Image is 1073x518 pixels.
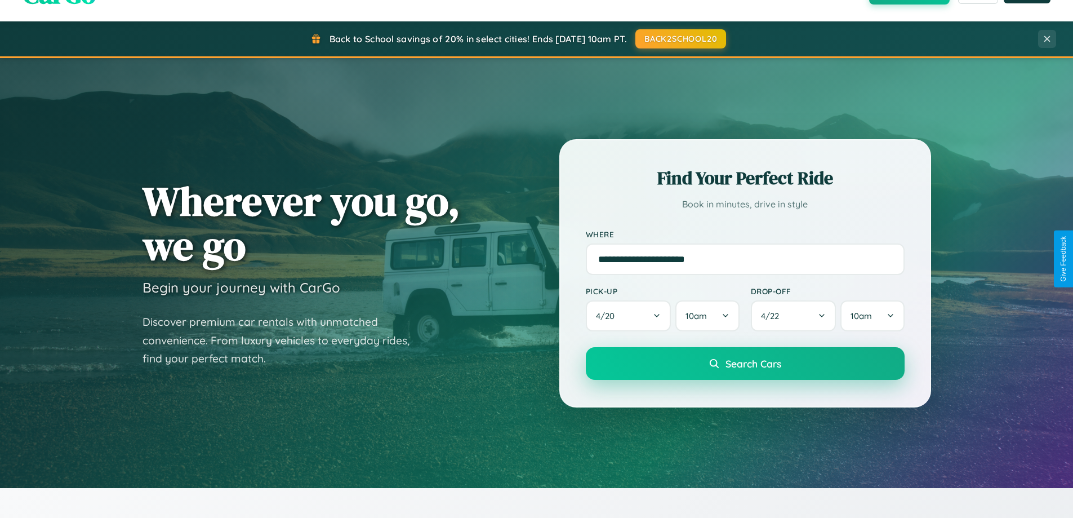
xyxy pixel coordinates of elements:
span: 10am [851,311,872,321]
p: Discover premium car rentals with unmatched convenience. From luxury vehicles to everyday rides, ... [143,313,424,368]
h1: Wherever you go, we go [143,179,460,268]
label: Drop-off [751,286,905,296]
button: 10am [840,300,904,331]
div: Give Feedback [1059,236,1067,282]
button: 10am [675,300,739,331]
button: Search Cars [586,347,905,380]
h3: Begin your journey with CarGo [143,279,340,296]
p: Book in minutes, drive in style [586,196,905,212]
span: 4 / 20 [596,311,620,321]
span: 4 / 22 [761,311,785,321]
label: Where [586,229,905,239]
h2: Find Your Perfect Ride [586,166,905,191]
button: 4/22 [751,300,836,331]
label: Pick-up [586,286,740,296]
span: Search Cars [725,357,781,370]
span: Back to School savings of 20% in select cities! Ends [DATE] 10am PT. [330,33,627,45]
button: BACK2SCHOOL20 [635,29,726,48]
span: 10am [685,311,707,321]
button: 4/20 [586,300,671,331]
